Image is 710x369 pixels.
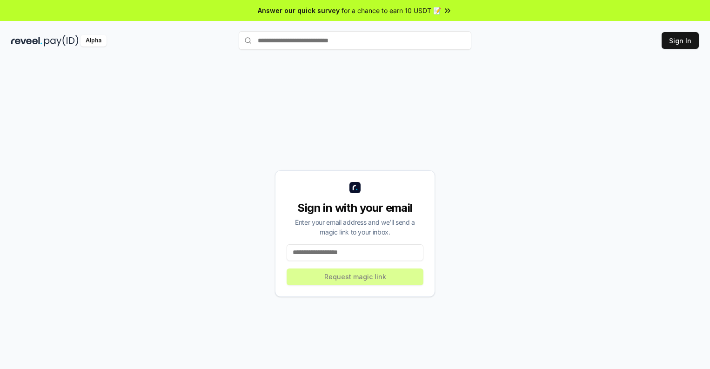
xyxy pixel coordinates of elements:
[342,6,441,15] span: for a chance to earn 10 USDT 📝
[258,6,340,15] span: Answer our quick survey
[349,182,361,193] img: logo_small
[80,35,107,47] div: Alpha
[44,35,79,47] img: pay_id
[287,201,423,215] div: Sign in with your email
[287,217,423,237] div: Enter your email address and we’ll send a magic link to your inbox.
[11,35,42,47] img: reveel_dark
[662,32,699,49] button: Sign In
